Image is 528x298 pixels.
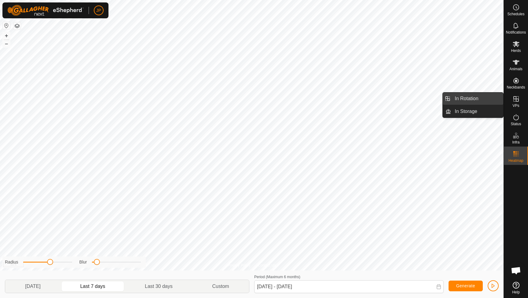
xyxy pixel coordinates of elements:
[456,283,475,288] span: Generate
[511,49,521,53] span: Herds
[7,5,84,16] img: Gallagher Logo
[443,105,503,118] li: In Storage
[508,159,523,162] span: Heatmap
[96,7,101,14] span: JP
[507,85,525,89] span: Neckbands
[3,40,10,47] button: –
[506,31,526,34] span: Notifications
[509,67,522,71] span: Animals
[212,283,229,290] span: Custom
[3,22,10,29] button: Reset Map
[449,281,483,291] button: Generate
[254,275,300,279] label: Period (Maximum 6 months)
[512,140,519,144] span: Infra
[455,95,478,102] span: In Rotation
[443,93,503,105] li: In Rotation
[25,283,40,290] span: [DATE]
[455,108,477,115] span: In Storage
[512,104,519,107] span: VPs
[5,259,18,265] label: Radius
[512,290,520,294] span: Help
[451,93,503,105] a: In Rotation
[228,263,251,268] a: Privacy Policy
[258,263,276,268] a: Contact Us
[79,259,87,265] label: Blur
[451,105,503,118] a: In Storage
[13,22,21,30] button: Map Layers
[507,12,524,16] span: Schedules
[145,283,173,290] span: Last 30 days
[3,32,10,39] button: +
[507,261,525,280] div: Open chat
[511,122,521,126] span: Status
[80,283,105,290] span: Last 7 days
[504,279,528,296] a: Help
